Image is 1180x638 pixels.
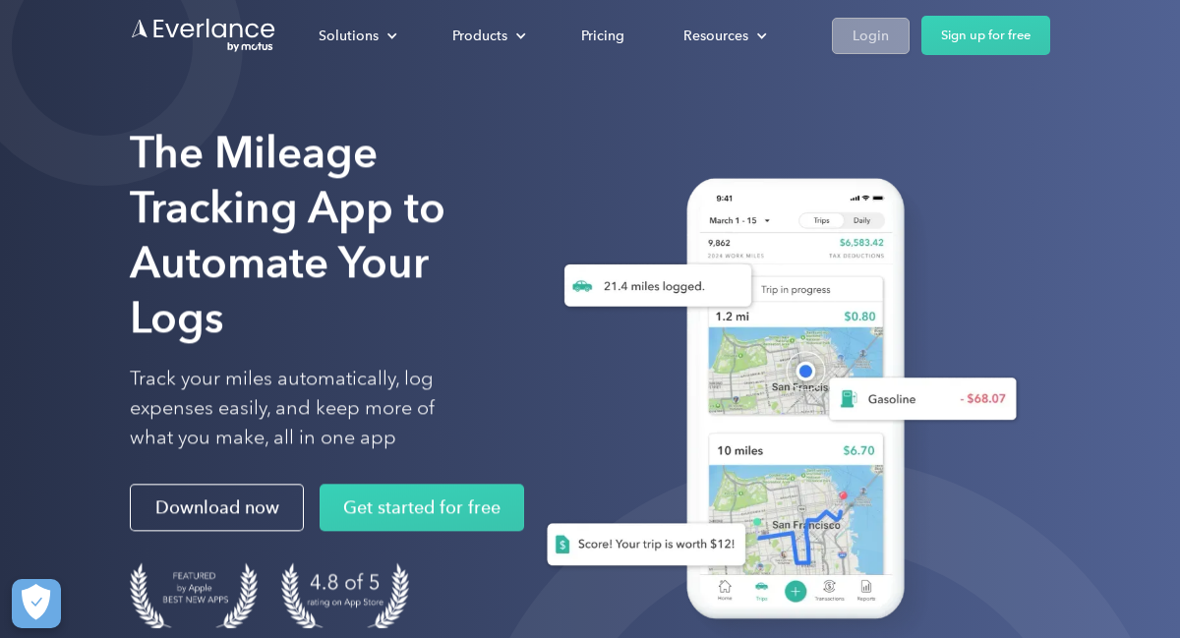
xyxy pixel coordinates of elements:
[130,485,304,532] a: Download now
[299,19,413,53] div: Solutions
[683,24,748,48] div: Resources
[832,18,910,54] a: Login
[452,24,507,48] div: Products
[853,24,889,48] div: Login
[433,19,542,53] div: Products
[12,579,61,628] button: Cookies Settings
[664,19,783,53] div: Resources
[130,127,445,344] strong: The Mileage Tracking App to Automate Your Logs
[320,485,524,532] a: Get started for free
[130,563,258,629] img: Badge for Featured by Apple Best New Apps
[319,24,379,48] div: Solutions
[130,365,466,453] p: Track your miles automatically, log expenses easily, and keep more of what you make, all in one app
[561,19,644,53] a: Pricing
[281,563,409,629] img: 4.9 out of 5 stars on the app store
[921,16,1050,55] a: Sign up for free
[581,24,624,48] div: Pricing
[130,17,277,54] a: Go to homepage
